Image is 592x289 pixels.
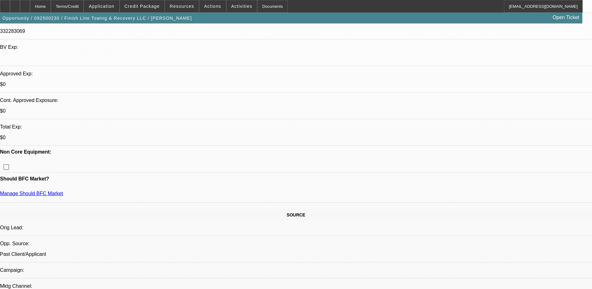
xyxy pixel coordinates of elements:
[120,0,164,12] button: Credit Package
[84,0,119,12] button: Application
[204,4,221,9] span: Actions
[550,12,582,23] a: Open Ticket
[231,4,252,9] span: Activities
[2,16,192,21] span: Opportunity / 092500230 / Finish Line Towing & Recovery LLC / [PERSON_NAME]
[165,0,199,12] button: Resources
[89,4,114,9] span: Application
[199,0,226,12] button: Actions
[227,0,257,12] button: Activities
[125,4,160,9] span: Credit Package
[170,4,194,9] span: Resources
[287,212,306,217] span: SOURCE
